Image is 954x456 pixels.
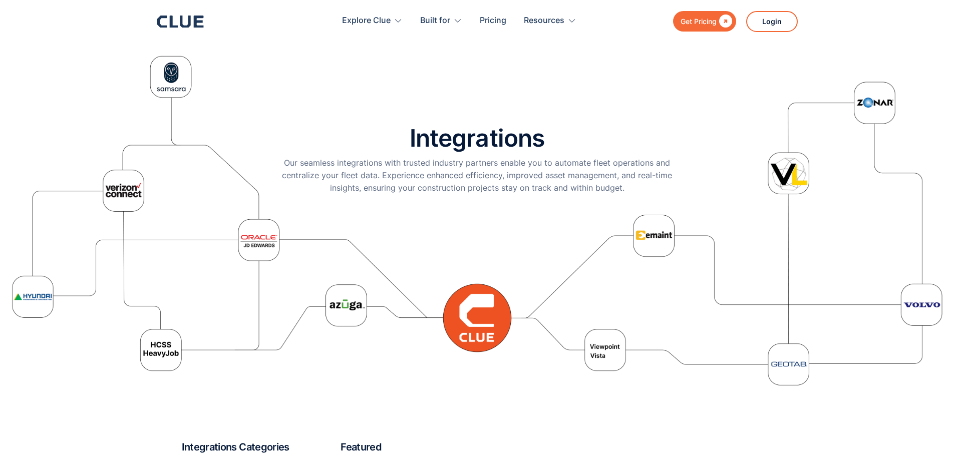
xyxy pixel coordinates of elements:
h2: Integrations Categories [182,440,333,453]
div: Explore Clue [342,5,391,37]
a: Pricing [480,5,506,37]
div: Built for [420,5,450,37]
h2: Featured [341,440,772,453]
a: Get Pricing [673,11,736,32]
h1: Integrations [410,125,544,152]
p: Our seamless integrations with trusted industry partners enable you to automate fleet operations ... [272,157,683,195]
div:  [717,15,732,28]
div: Get Pricing [681,15,717,28]
a: Login [746,11,798,32]
div: Resources [524,5,564,37]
